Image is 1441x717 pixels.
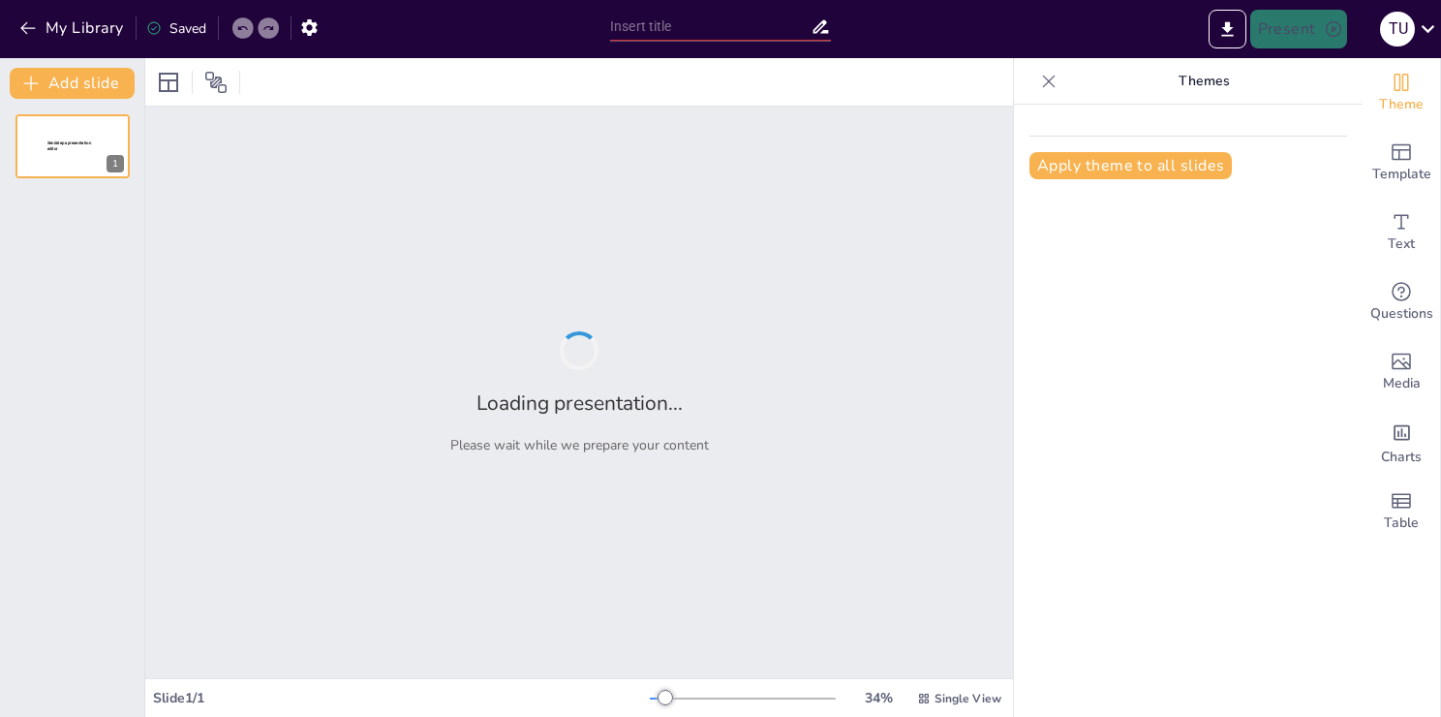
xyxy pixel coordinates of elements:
div: 34 % [855,689,902,707]
p: Please wait while we prepare your content [450,436,709,454]
span: Single View [935,691,1001,706]
button: Apply theme to all slides [1029,152,1232,179]
button: My Library [15,13,132,44]
div: Slide 1 / 1 [153,689,650,707]
div: Add images, graphics, shapes or video [1363,337,1440,407]
span: Media [1383,373,1421,394]
input: Insert title [610,13,811,41]
span: Template [1372,164,1431,185]
span: Sendsteps presentation editor [47,140,91,151]
div: 1 [15,114,130,178]
span: Position [204,71,228,94]
div: Get real-time input from your audience [1363,267,1440,337]
h2: Loading presentation... [476,390,683,417]
div: Saved [146,19,206,38]
div: Add ready made slides [1363,128,1440,198]
button: Export to PowerPoint [1209,10,1246,48]
span: Table [1384,513,1419,534]
div: Change the overall theme [1363,58,1440,128]
div: 1 [107,155,124,172]
div: Layout [153,67,184,98]
p: Themes [1064,58,1343,105]
span: Text [1388,234,1415,255]
div: T U [1380,12,1415,47]
button: Present [1250,10,1347,48]
span: Theme [1379,94,1424,115]
span: Charts [1381,447,1422,468]
div: Add text boxes [1363,198,1440,267]
button: Add slide [10,68,135,99]
button: T U [1380,10,1415,48]
div: Add charts and graphs [1363,407,1440,477]
div: Add a table [1363,477,1440,546]
span: Questions [1370,303,1433,325]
